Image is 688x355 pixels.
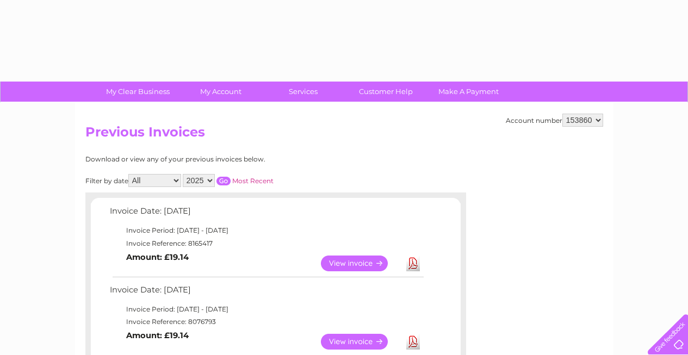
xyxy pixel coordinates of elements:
a: My Clear Business [93,82,183,102]
a: Most Recent [232,177,274,185]
td: Invoice Reference: 8076793 [107,315,425,328]
td: Invoice Date: [DATE] [107,204,425,224]
b: Amount: £19.14 [126,252,189,262]
a: View [321,334,401,350]
td: Invoice Period: [DATE] - [DATE] [107,224,425,237]
div: Filter by date [85,174,371,187]
div: Download or view any of your previous invoices below. [85,155,371,163]
a: Download [406,256,420,271]
a: Make A Payment [424,82,513,102]
div: Account number [506,114,603,127]
a: Download [406,334,420,350]
a: My Account [176,82,265,102]
a: Customer Help [341,82,431,102]
td: Invoice Reference: 8165417 [107,237,425,250]
td: Invoice Date: [DATE] [107,283,425,303]
td: Invoice Period: [DATE] - [DATE] [107,303,425,316]
a: Services [258,82,348,102]
b: Amount: £19.14 [126,331,189,340]
a: View [321,256,401,271]
h2: Previous Invoices [85,124,603,145]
